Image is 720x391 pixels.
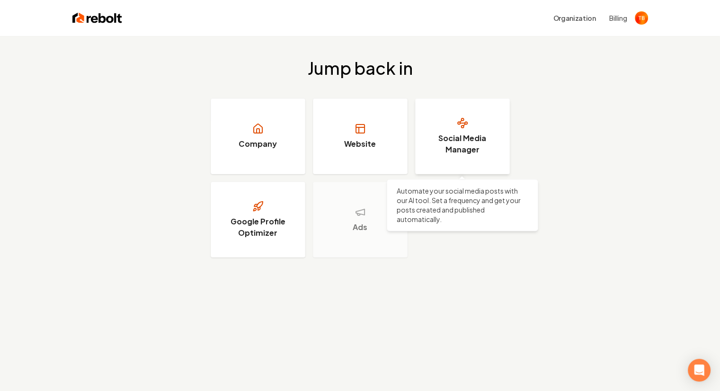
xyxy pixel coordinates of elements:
[211,98,305,174] a: Company
[222,216,293,239] h3: Google Profile Optimizer
[211,182,305,258] a: Google Profile Optimizer
[635,11,648,25] img: Tyler Beyersdorff
[313,98,408,174] a: Website
[353,222,367,233] h3: Ads
[397,186,528,224] p: Automate your social media posts with our AI tool. Set a frequency and get your posts created and...
[308,59,413,78] h2: Jump back in
[239,138,277,150] h3: Company
[635,11,648,25] button: Open user button
[688,359,711,382] div: Open Intercom Messenger
[344,138,376,150] h3: Website
[72,11,122,25] img: Rebolt Logo
[415,98,510,174] a: Social Media Manager
[427,133,498,155] h3: Social Media Manager
[609,13,627,23] button: Billing
[548,9,602,27] button: Organization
